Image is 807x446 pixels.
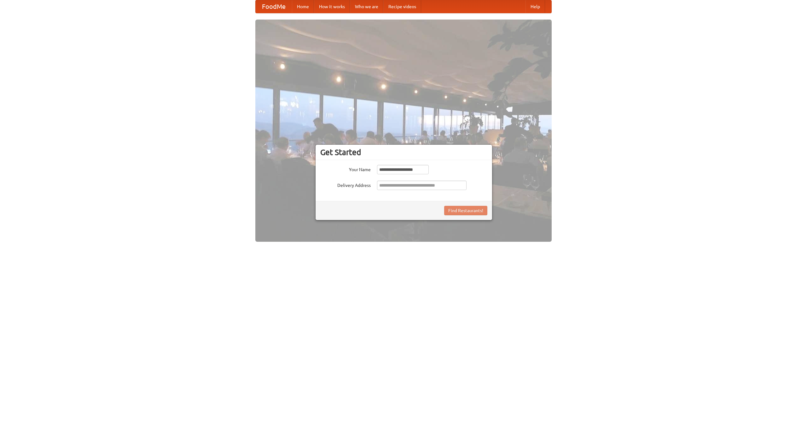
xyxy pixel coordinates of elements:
a: How it works [314,0,350,13]
a: Recipe videos [383,0,421,13]
h3: Get Started [320,148,487,157]
label: Your Name [320,165,371,173]
a: Who we are [350,0,383,13]
label: Delivery Address [320,181,371,188]
a: FoodMe [256,0,292,13]
button: Find Restaurants! [444,206,487,215]
a: Home [292,0,314,13]
a: Help [525,0,545,13]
